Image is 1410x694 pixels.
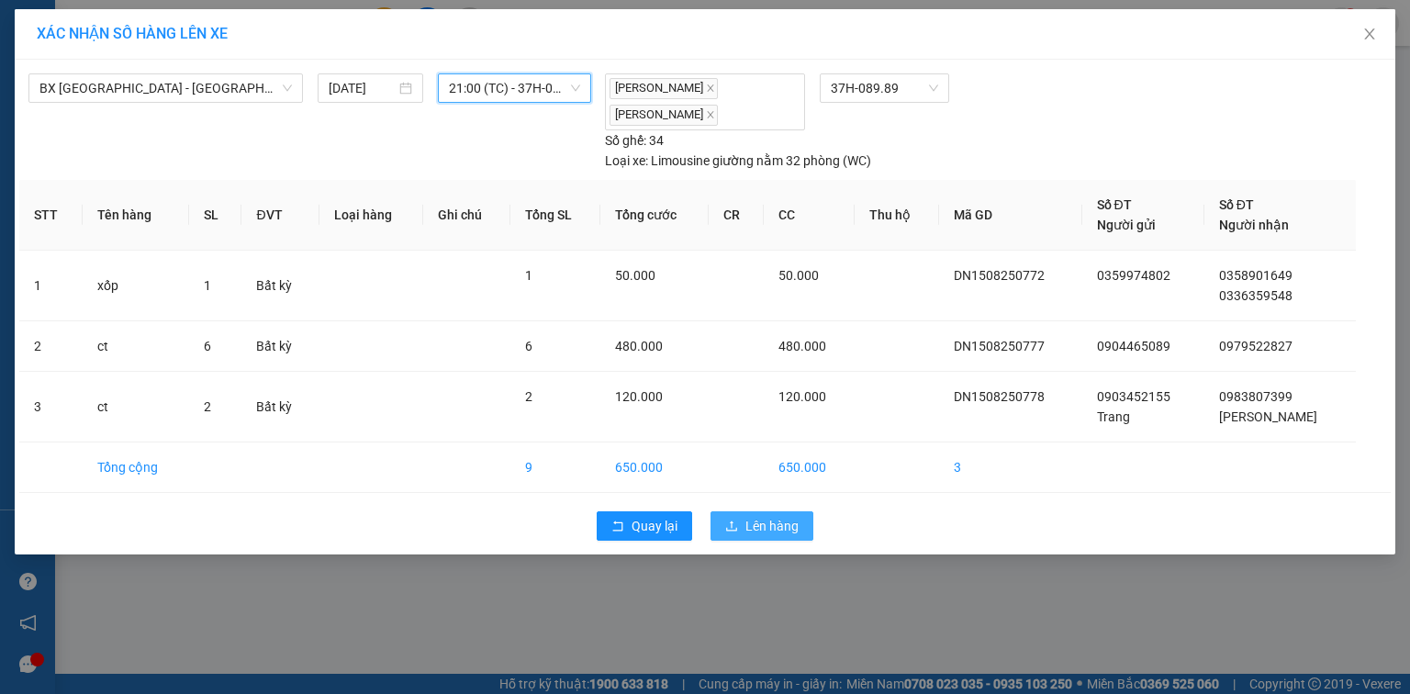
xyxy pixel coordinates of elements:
[83,251,189,321] td: xốp
[778,339,826,353] span: 480.000
[37,25,228,42] span: XÁC NHẬN SỐ HÀNG LÊN XE
[611,520,624,534] span: rollback
[709,180,763,251] th: CR
[711,511,813,541] button: uploadLên hàng
[605,151,871,171] div: Limousine giường nằm 32 phòng (WC)
[605,130,664,151] div: 34
[1097,409,1130,424] span: Trang
[39,74,292,102] span: BX Đà Nẵng - Đô Lương (Limosine 32 phòng)
[778,389,826,404] span: 120.000
[939,180,1082,251] th: Mã GD
[1219,409,1317,424] span: [PERSON_NAME]
[954,268,1045,283] span: DN1508250772
[70,62,229,95] span: 42 [PERSON_NAME] - Vinh - [GEOGRAPHIC_DATA]
[1362,27,1377,41] span: close
[1097,268,1170,283] span: 0359974802
[449,74,581,102] span: 21:00 (TC) - 37H-089.89
[764,180,856,251] th: CC
[706,84,715,93] span: close
[510,180,601,251] th: Tổng SL
[83,372,189,442] td: ct
[610,105,718,126] span: [PERSON_NAME]
[19,251,83,321] td: 1
[600,180,709,251] th: Tổng cước
[778,268,819,283] span: 50.000
[615,339,663,353] span: 480.000
[10,41,64,132] img: logo
[1219,218,1289,232] span: Người nhận
[725,520,738,534] span: upload
[83,180,189,251] th: Tên hàng
[1219,268,1292,283] span: 0358901649
[189,180,241,251] th: SL
[764,442,856,493] td: 650.000
[615,268,655,283] span: 50.000
[605,151,648,171] span: Loại xe:
[241,372,319,442] td: Bất kỳ
[204,339,211,353] span: 6
[1219,197,1254,212] span: Số ĐT
[19,321,83,372] td: 2
[1097,389,1170,404] span: 0903452155
[706,110,715,119] span: close
[1219,389,1292,404] span: 0983807399
[1219,288,1292,303] span: 0336359548
[615,389,663,404] span: 120.000
[69,122,229,151] strong: Hotline : [PHONE_NUMBER] - [PHONE_NUMBER]
[92,18,207,58] strong: HÃNG XE HẢI HOÀNG GIA
[204,399,211,414] span: 2
[75,99,224,118] strong: PHIẾU GỬI HÀNG
[605,130,646,151] span: Số ghế:
[241,321,319,372] td: Bất kỳ
[1097,197,1132,212] span: Số ĐT
[831,74,937,102] span: 37H-089.89
[1219,339,1292,353] span: 0979522827
[855,180,939,251] th: Thu hộ
[204,278,211,293] span: 1
[600,442,709,493] td: 650.000
[329,78,396,98] input: 15/08/2025
[241,251,319,321] td: Bất kỳ
[510,442,601,493] td: 9
[1097,339,1170,353] span: 0904465089
[954,339,1045,353] span: DN1508250777
[632,516,677,536] span: Quay lại
[939,442,1082,493] td: 3
[954,389,1045,404] span: DN1508250778
[525,268,532,283] span: 1
[423,180,510,251] th: Ghi chú
[525,339,532,353] span: 6
[241,180,319,251] th: ĐVT
[19,180,83,251] th: STT
[745,516,799,536] span: Lên hàng
[83,321,189,372] td: ct
[235,68,345,87] span: DN1508250773
[19,372,83,442] td: 3
[83,442,189,493] td: Tổng cộng
[610,78,718,99] span: [PERSON_NAME]
[1344,9,1395,61] button: Close
[319,180,423,251] th: Loại hàng
[597,511,692,541] button: rollbackQuay lại
[525,389,532,404] span: 2
[1097,218,1156,232] span: Người gửi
